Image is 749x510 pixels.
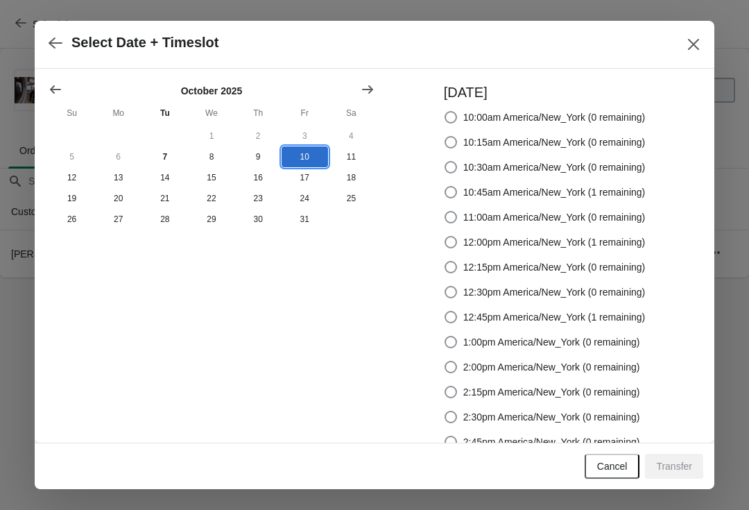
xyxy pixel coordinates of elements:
button: Today Tuesday October 7 2025 [141,146,188,167]
button: Sunday October 5 2025 [49,146,95,167]
span: 2:45pm America/New_York (0 remaining) [463,435,640,449]
button: Wednesday October 1 2025 [188,126,234,146]
button: Friday October 3 2025 [282,126,328,146]
button: Wednesday October 8 2025 [188,146,234,167]
button: Thursday October 16 2025 [235,167,282,188]
span: 10:45am America/New_York (1 remaining) [463,185,646,199]
th: Thursday [235,101,282,126]
button: Wednesday October 29 2025 [188,209,234,230]
span: Cancel [597,461,628,472]
button: Friday October 31 2025 [282,209,328,230]
th: Monday [95,101,141,126]
span: 10:15am America/New_York (0 remaining) [463,135,646,149]
span: 2:30pm America/New_York (0 remaining) [463,410,640,424]
button: Wednesday October 22 2025 [188,188,234,209]
button: Monday October 27 2025 [95,209,141,230]
button: Friday October 10 2025 [282,146,328,167]
button: Sunday October 12 2025 [49,167,95,188]
button: Close [681,32,706,57]
span: 2:15pm America/New_York (0 remaining) [463,385,640,399]
span: 12:45pm America/New_York (1 remaining) [463,310,646,324]
h2: Select Date + Timeslot [71,35,219,51]
button: Thursday October 23 2025 [235,188,282,209]
button: Tuesday October 28 2025 [141,209,188,230]
th: Tuesday [141,101,188,126]
button: Friday October 17 2025 [282,167,328,188]
button: Friday October 24 2025 [282,188,328,209]
button: Saturday October 18 2025 [328,167,374,188]
th: Saturday [328,101,374,126]
button: Show next month, November 2025 [355,77,380,102]
button: Saturday October 4 2025 [328,126,374,146]
button: Wednesday October 15 2025 [188,167,234,188]
span: 11:00am America/New_York (0 remaining) [463,210,646,224]
span: 12:30pm America/New_York (0 remaining) [463,285,646,299]
th: Wednesday [188,101,234,126]
button: Monday October 6 2025 [95,146,141,167]
span: 10:00am America/New_York (0 remaining) [463,110,646,124]
button: Monday October 13 2025 [95,167,141,188]
button: Saturday October 11 2025 [328,146,374,167]
span: 2:00pm America/New_York (0 remaining) [463,360,640,374]
button: Monday October 20 2025 [95,188,141,209]
button: Sunday October 26 2025 [49,209,95,230]
button: Thursday October 2 2025 [235,126,282,146]
button: Saturday October 25 2025 [328,188,374,209]
span: 12:00pm America/New_York (1 remaining) [463,235,646,249]
h3: [DATE] [444,83,646,102]
th: Sunday [49,101,95,126]
button: Thursday October 30 2025 [235,209,282,230]
th: Friday [282,101,328,126]
button: Sunday October 19 2025 [49,188,95,209]
span: 1:00pm America/New_York (0 remaining) [463,335,640,349]
span: 12:15pm America/New_York (0 remaining) [463,260,646,274]
span: 10:30am America/New_York (0 remaining) [463,160,646,174]
button: Show previous month, September 2025 [43,77,68,102]
button: Tuesday October 21 2025 [141,188,188,209]
button: Cancel [585,454,640,479]
button: Tuesday October 14 2025 [141,167,188,188]
button: Thursday October 9 2025 [235,146,282,167]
